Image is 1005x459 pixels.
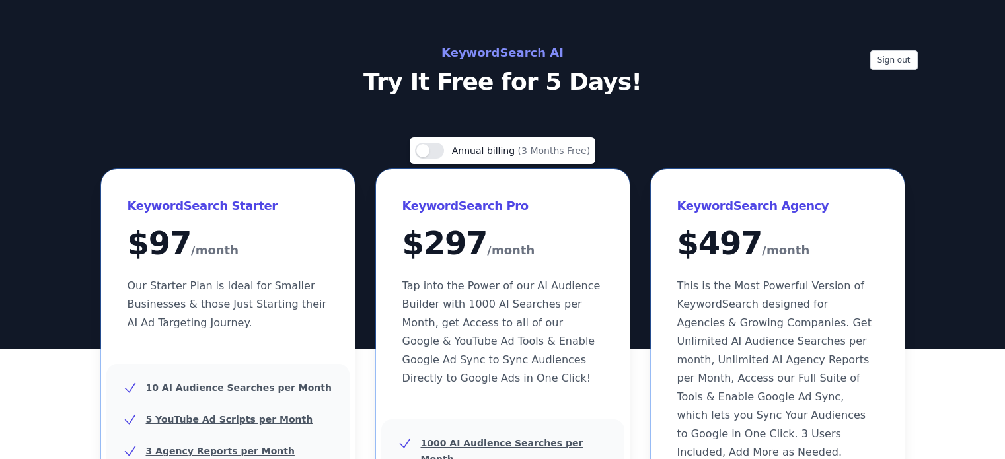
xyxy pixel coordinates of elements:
p: Try It Free for 5 Days! [207,69,799,95]
u: 10 AI Audience Searches per Month [146,382,332,393]
span: Our Starter Plan is Ideal for Smaller Businesses & those Just Starting their AI Ad Targeting Jour... [128,279,327,329]
h3: KeywordSearch Pro [402,195,603,217]
div: $ 297 [402,227,603,261]
span: Tap into the Power of our AI Audience Builder with 1000 AI Searches per Month, get Access to all ... [402,279,601,384]
span: Annual billing [452,145,518,156]
h3: KeywordSearch Agency [677,195,878,217]
u: 5 YouTube Ad Scripts per Month [146,414,313,425]
span: /month [762,240,809,261]
h3: KeywordSearch Starter [128,195,328,217]
span: (3 Months Free) [518,145,591,156]
h2: KeywordSearch AI [207,42,799,63]
span: /month [487,240,535,261]
u: 3 Agency Reports per Month [146,446,295,456]
div: $ 97 [128,227,328,261]
span: /month [191,240,239,261]
button: Sign out [870,50,918,70]
div: $ 497 [677,227,878,261]
span: This is the Most Powerful Version of KeywordSearch designed for Agencies & Growing Companies. Get... [677,279,872,458]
